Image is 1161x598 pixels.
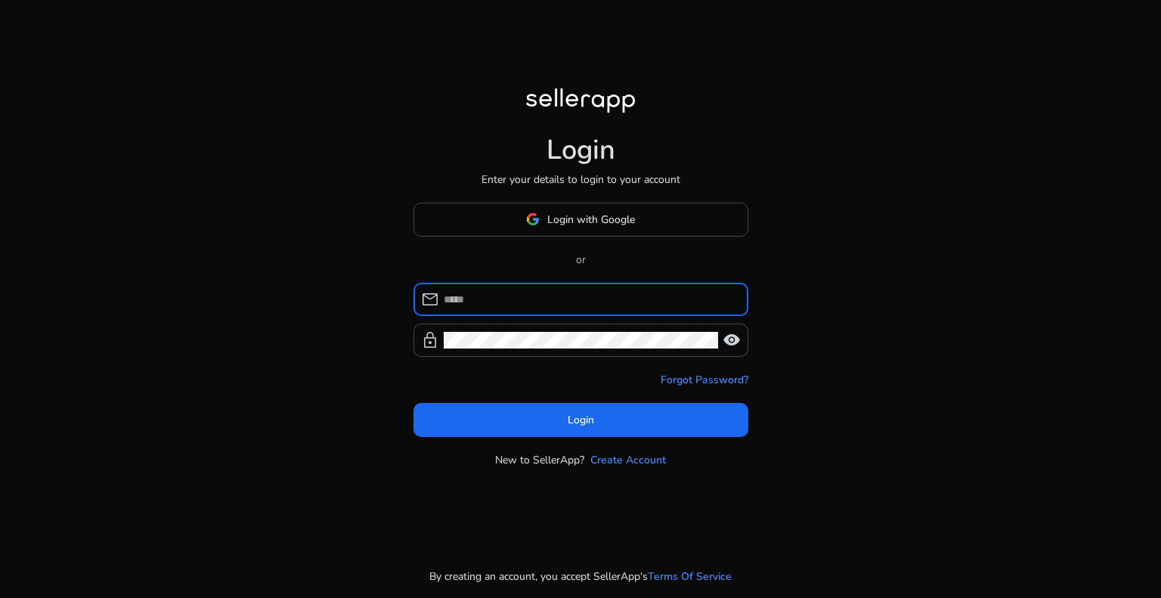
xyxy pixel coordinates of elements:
[648,569,732,584] a: Terms Of Service
[590,452,666,468] a: Create Account
[481,172,680,187] p: Enter your details to login to your account
[495,452,584,468] p: New to SellerApp?
[413,252,748,268] p: or
[723,331,741,349] span: visibility
[421,290,439,308] span: mail
[421,331,439,349] span: lock
[413,203,748,237] button: Login with Google
[413,403,748,437] button: Login
[546,134,615,166] h1: Login
[526,212,540,226] img: google-logo.svg
[568,412,594,428] span: Login
[661,372,748,388] a: Forgot Password?
[547,212,635,228] span: Login with Google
